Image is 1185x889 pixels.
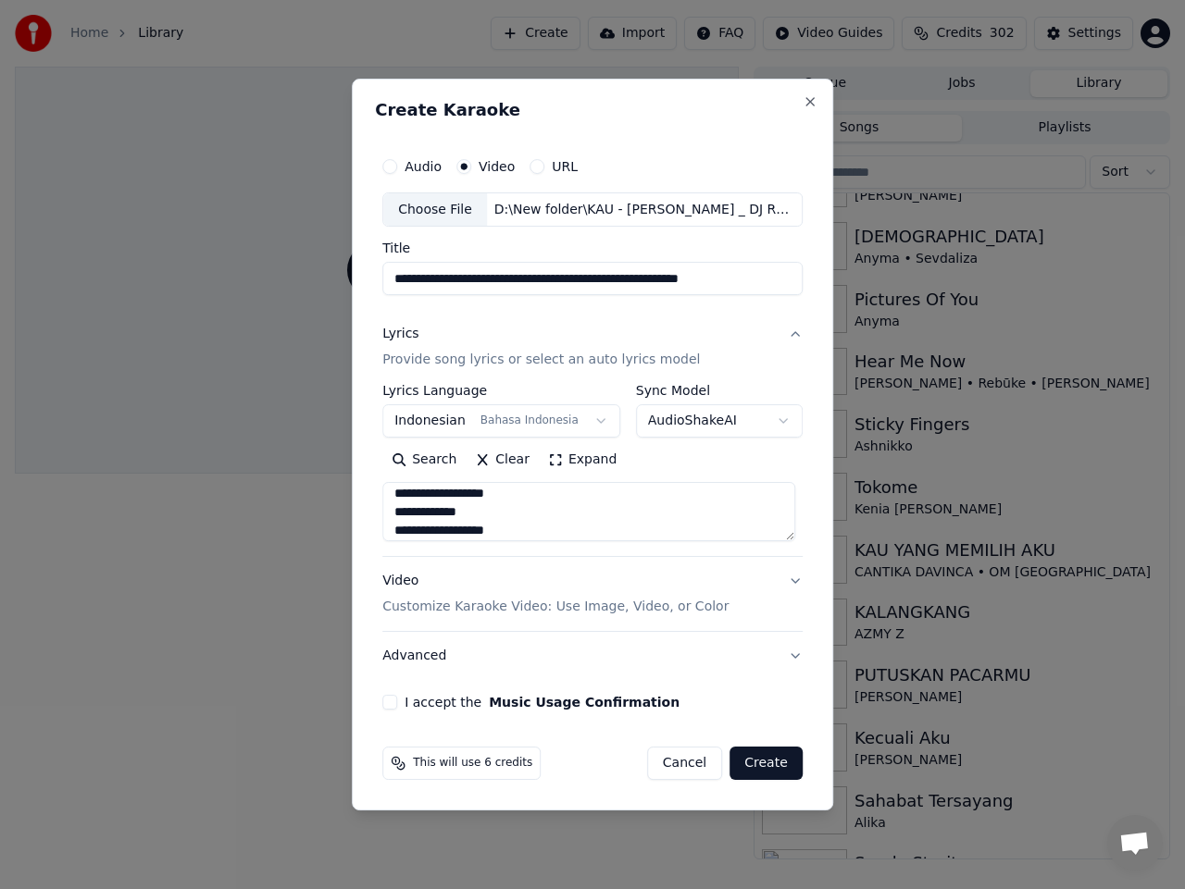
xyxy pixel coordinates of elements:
[382,558,803,632] button: VideoCustomize Karaoke Video: Use Image, Video, or Color
[405,160,442,173] label: Audio
[479,160,515,173] label: Video
[382,385,803,557] div: LyricsProvide song lyrics or select an auto lyrics model
[382,598,729,616] p: Customize Karaoke Video: Use Image, Video, or Color
[413,756,532,771] span: This will use 6 credits
[382,242,803,255] label: Title
[487,201,802,219] div: D:\New folder\KAU - [PERSON_NAME] _ DJ REMIX TERBARU (Official Music Video)\KAU - [PERSON_NAME] _...
[382,385,620,398] label: Lyrics Language
[466,446,539,475] button: Clear
[382,573,729,617] div: Video
[552,160,578,173] label: URL
[382,326,418,344] div: Lyrics
[382,352,700,370] p: Provide song lyrics or select an auto lyrics model
[647,747,722,780] button: Cancel
[382,311,803,385] button: LyricsProvide song lyrics or select an auto lyrics model
[730,747,803,780] button: Create
[375,102,810,118] h2: Create Karaoke
[405,696,680,709] label: I accept the
[383,193,487,227] div: Choose File
[382,632,803,680] button: Advanced
[539,446,626,475] button: Expand
[382,446,466,475] button: Search
[636,385,803,398] label: Sync Model
[489,696,680,709] button: I accept the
